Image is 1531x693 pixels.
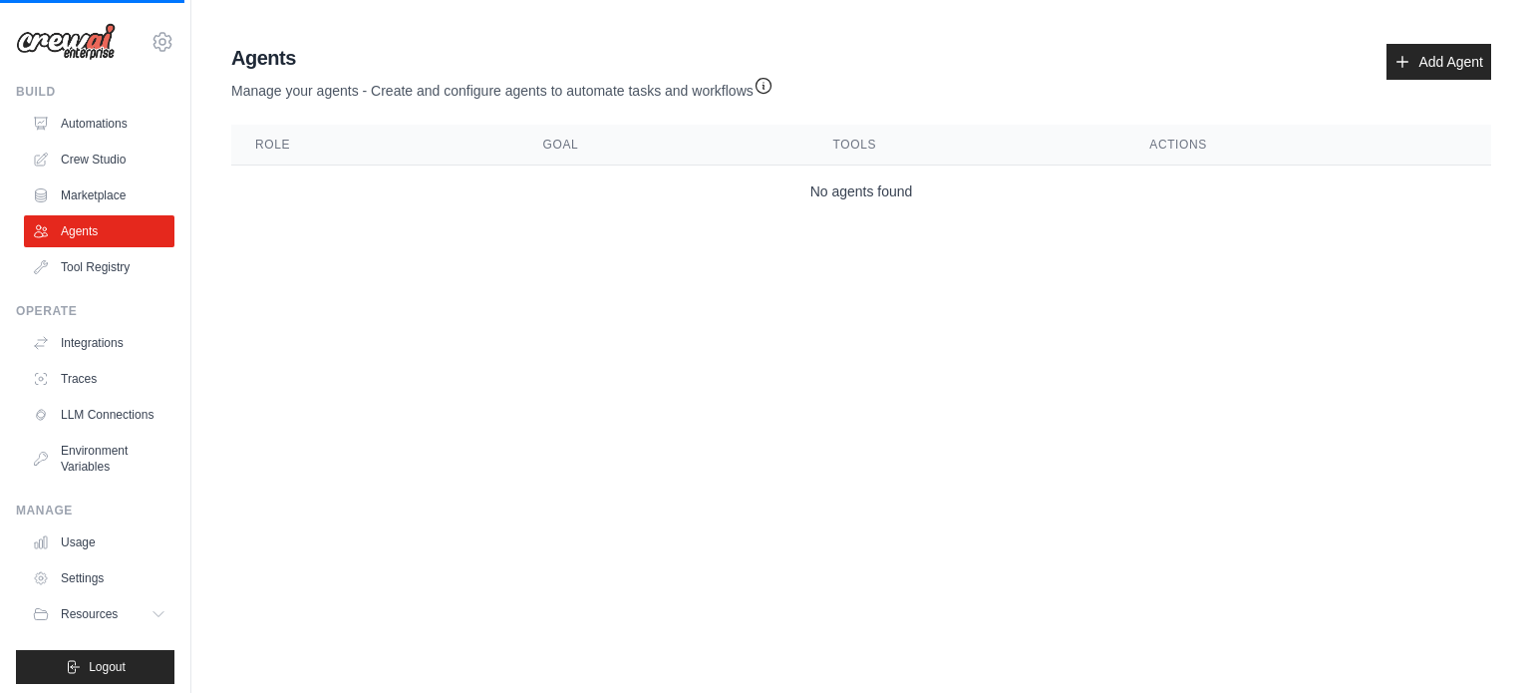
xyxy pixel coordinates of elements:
h2: Agents [231,44,773,72]
div: Manage [16,503,174,519]
th: Tools [809,125,1126,166]
span: Resources [61,606,118,622]
a: Traces [24,363,174,395]
div: Build [16,84,174,100]
p: Manage your agents - Create and configure agents to automate tasks and workflows [231,72,773,101]
th: Role [231,125,519,166]
a: Settings [24,562,174,594]
td: No agents found [231,166,1491,218]
button: Logout [16,650,174,684]
a: Marketplace [24,179,174,211]
button: Resources [24,598,174,630]
th: Goal [519,125,809,166]
a: Agents [24,215,174,247]
img: Logo [16,23,116,61]
a: Automations [24,108,174,140]
div: Operate [16,303,174,319]
a: Environment Variables [24,435,174,483]
a: Crew Studio [24,144,174,175]
a: Tool Registry [24,251,174,283]
a: Usage [24,526,174,558]
a: Add Agent [1386,44,1491,80]
a: Integrations [24,327,174,359]
a: LLM Connections [24,399,174,431]
span: Logout [89,659,126,675]
th: Actions [1125,125,1491,166]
